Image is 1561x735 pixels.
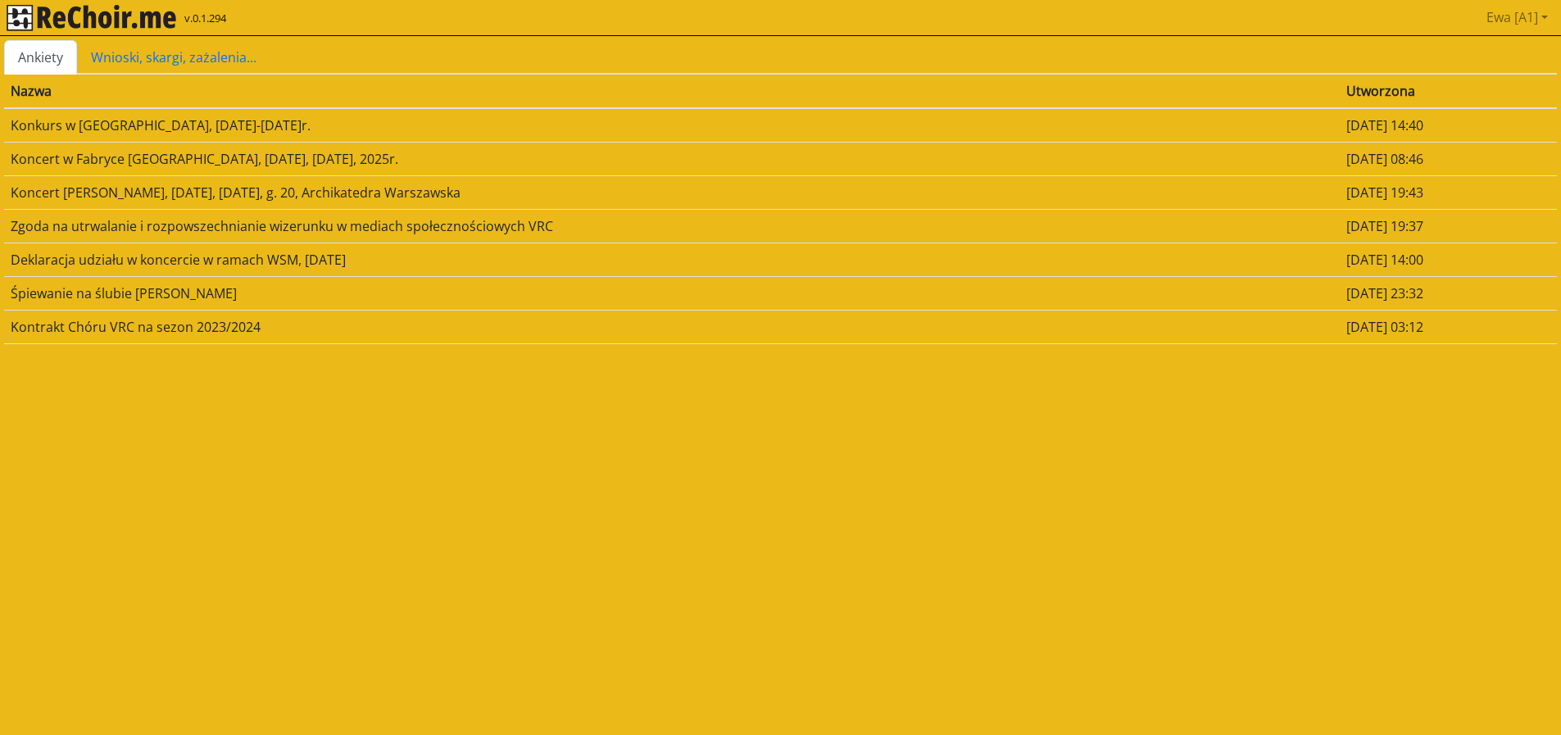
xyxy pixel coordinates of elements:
td: Konkurs w [GEOGRAPHIC_DATA], [DATE]-[DATE]r. [4,108,1340,143]
td: Śpiewanie na ślubie [PERSON_NAME] [4,276,1340,310]
td: [DATE] 19:37 [1340,209,1557,243]
td: Kontrakt Chóru VRC na sezon 2023/2024 [4,310,1340,343]
td: Zgoda na utrwalanie i rozpowszechnianie wizerunku w mediach społecznościowych VRC [4,209,1340,243]
a: Ankiety [4,40,77,75]
img: rekłajer mi [7,5,176,31]
span: v.0.1.294 [184,11,226,27]
td: [DATE] 03:12 [1340,310,1557,343]
td: [DATE] 14:40 [1340,108,1557,143]
a: Ewa [A1] [1480,1,1554,34]
td: Deklaracja udziału w koncercie w ramach WSM, [DATE] [4,243,1340,276]
td: Koncert [PERSON_NAME], [DATE], [DATE], g. 20, Archikatedra Warszawska [4,175,1340,209]
td: [DATE] 08:46 [1340,142,1557,175]
td: [DATE] 23:32 [1340,276,1557,310]
div: Nazwa [11,81,1333,101]
td: [DATE] 14:00 [1340,243,1557,276]
td: Koncert w Fabryce [GEOGRAPHIC_DATA], [DATE], [DATE], 2025r. [4,142,1340,175]
td: [DATE] 19:43 [1340,175,1557,209]
div: Utworzona [1346,81,1550,101]
a: Wnioski, skargi, zażalenia... [77,40,270,75]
